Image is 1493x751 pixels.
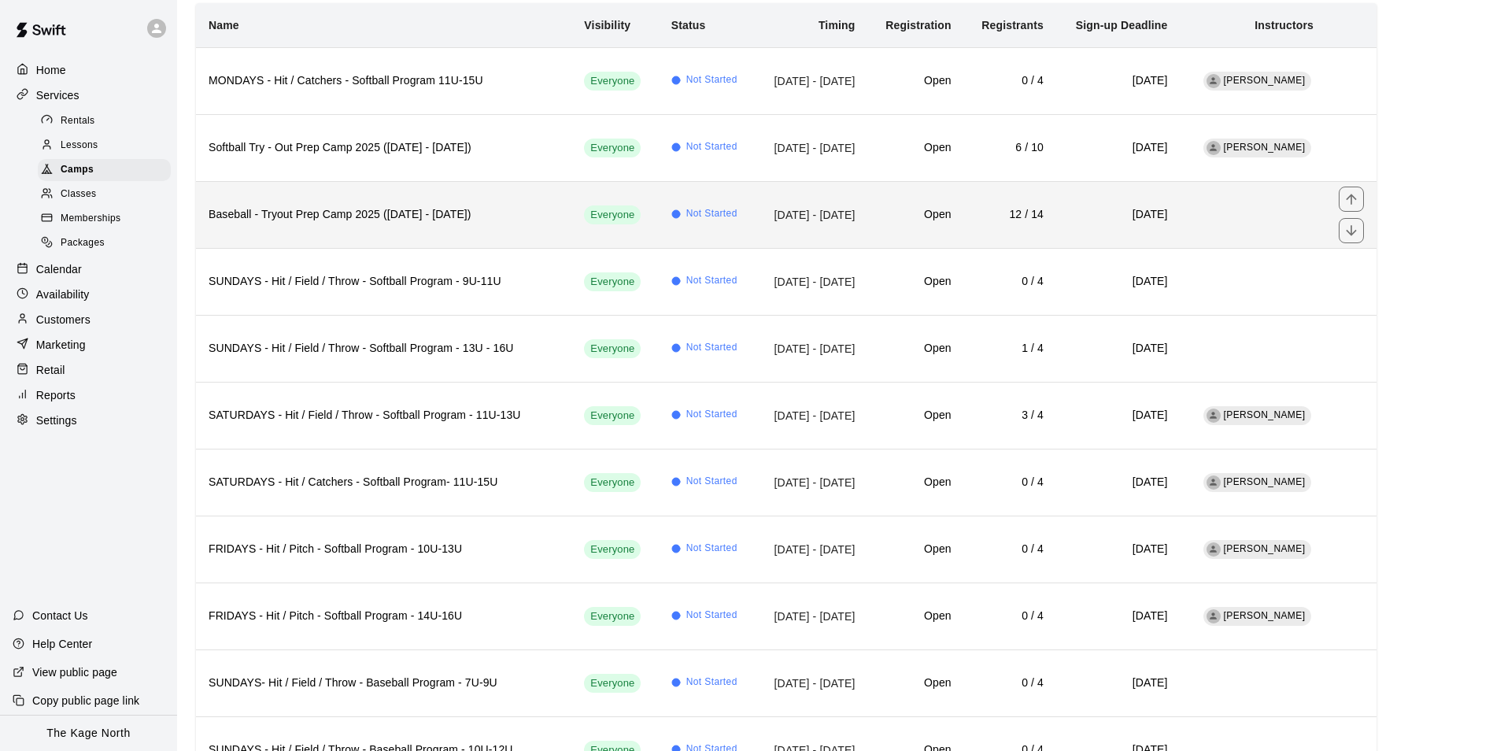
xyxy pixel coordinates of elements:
h6: 3 / 4 [977,407,1044,424]
h6: [DATE] [1069,608,1168,625]
h6: Open [880,541,951,558]
h6: FRIDAYS - Hit / Pitch - Softball Program - 10U-13U [209,541,559,558]
div: This service is visible to all of your customers [584,72,641,91]
div: Brittani Goettsch [1207,141,1221,155]
span: Camps [61,162,94,178]
h6: 1 / 4 [977,340,1044,357]
td: [DATE] - [DATE] [756,583,868,649]
a: Reports [13,383,164,407]
h6: SUNDAYS- Hit / Field / Throw - Baseball Program - 7U-9U [209,675,559,692]
div: This service is visible to all of your customers [584,473,641,492]
h6: 6 / 10 [977,139,1044,157]
a: Customers [13,308,164,331]
div: This service is visible to all of your customers [584,205,641,224]
p: Help Center [32,636,92,652]
a: Camps [38,158,177,183]
div: Brittani Goettsch [1207,475,1221,490]
h6: [DATE] [1069,541,1168,558]
div: This service is visible to all of your customers [584,272,641,291]
span: Not Started [686,139,737,155]
b: Registrants [981,19,1044,31]
h6: [DATE] [1069,72,1168,90]
td: [DATE] - [DATE] [756,114,868,181]
h6: Softball Try - Out Prep Camp 2025 ([DATE] - [DATE]) [209,139,559,157]
h6: [DATE] [1069,675,1168,692]
div: Camps [38,159,171,181]
a: Settings [13,409,164,432]
p: View public page [32,664,117,680]
a: Lessons [38,133,177,157]
p: Services [36,87,79,103]
span: Not Started [686,273,737,289]
div: Retail [13,358,164,382]
td: [DATE] - [DATE] [756,382,868,449]
a: Classes [38,183,177,207]
h6: 0 / 4 [977,541,1044,558]
a: Packages [38,231,177,256]
div: This service is visible to all of your customers [584,674,641,693]
span: Everyone [584,676,641,691]
h6: 0 / 4 [977,72,1044,90]
p: Reports [36,387,76,403]
a: Marketing [13,333,164,357]
h6: 0 / 4 [977,273,1044,290]
h6: SATURDAYS - Hit / Catchers - Softball Program- 11U-15U [209,474,559,491]
span: Everyone [584,542,641,557]
b: Timing [819,19,856,31]
h6: 0 / 4 [977,474,1044,491]
td: [DATE] - [DATE] [756,315,868,382]
b: Status [671,19,706,31]
span: [PERSON_NAME] [1224,75,1306,86]
div: Lessons [38,135,171,157]
span: Not Started [686,407,737,423]
div: Classes [38,183,171,205]
span: Not Started [686,675,737,690]
span: Not Started [686,206,737,222]
span: Packages [61,235,105,251]
p: Calendar [36,261,82,277]
span: [PERSON_NAME] [1224,409,1306,420]
span: Everyone [584,409,641,424]
p: Marketing [36,337,86,353]
h6: [DATE] [1069,340,1168,357]
div: This service is visible to all of your customers [584,607,641,626]
span: Everyone [584,609,641,624]
div: Rentals [38,110,171,132]
span: Not Started [686,608,737,623]
span: Not Started [686,340,737,356]
span: Not Started [686,474,737,490]
h6: Open [880,675,951,692]
h6: Open [880,340,951,357]
td: [DATE] - [DATE] [756,181,868,248]
a: Availability [13,283,164,306]
td: [DATE] - [DATE] [756,516,868,583]
p: Copy public page link [32,693,139,708]
div: This service is visible to all of your customers [584,540,641,559]
div: Brittani Goettsch [1207,609,1221,623]
h6: Open [880,273,951,290]
div: This service is visible to all of your customers [584,406,641,425]
span: [PERSON_NAME] [1224,476,1306,487]
h6: [DATE] [1069,407,1168,424]
h6: Open [880,206,951,224]
h6: FRIDAYS - Hit / Pitch - Softball Program - 14U-16U [209,608,559,625]
h6: 0 / 4 [977,675,1044,692]
a: Home [13,58,164,82]
p: Settings [36,412,77,428]
p: Customers [36,312,91,327]
a: Calendar [13,257,164,281]
p: Availability [36,287,90,302]
h6: SUNDAYS - Hit / Field / Throw - Softball Program - 9U-11U [209,273,559,290]
h6: [DATE] [1069,273,1168,290]
span: [PERSON_NAME] [1224,610,1306,621]
h6: Open [880,72,951,90]
b: Sign-up Deadline [1076,19,1168,31]
b: Registration [885,19,951,31]
p: Retail [36,362,65,378]
div: Brittani Goettsch [1207,409,1221,423]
